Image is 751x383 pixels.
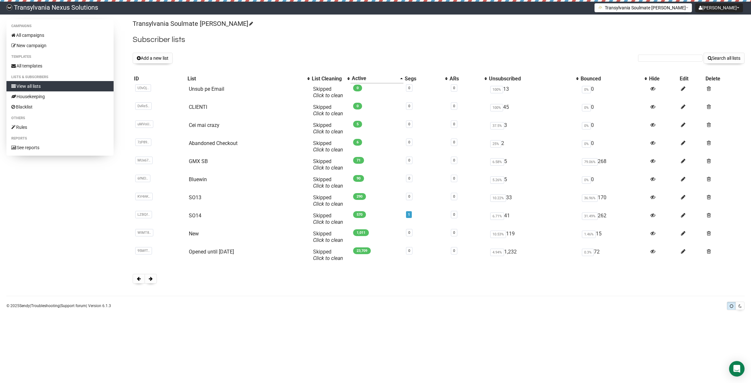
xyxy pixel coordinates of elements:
[695,3,743,12] button: [PERSON_NAME]
[408,104,410,108] a: 0
[353,85,362,91] span: 0
[405,76,441,82] div: Segs
[313,165,343,171] a: Click to clean
[453,140,455,144] a: 0
[490,212,504,220] span: 6.71%
[189,194,201,201] a: SO13
[582,212,598,220] span: 31.49%
[403,74,448,83] th: Segs: No sort applied, activate to apply an ascending sort
[189,158,208,164] a: GMX SB
[135,247,152,254] span: 95MfT..
[6,5,12,10] img: 586cc6b7d8bc403f0c61b981d947c989
[582,231,596,238] span: 1.46%
[310,74,350,83] th: List Cleaning: No sort applied, activate to apply an ascending sort
[353,139,362,146] span: 6
[453,194,455,199] a: 0
[189,176,207,182] a: Bluewin
[6,53,114,61] li: Templates
[6,302,111,309] p: © 2025 | | | Version 6.1.3
[488,228,579,246] td: 119
[579,246,648,264] td: 72
[313,147,343,153] a: Click to clean
[353,121,362,128] span: 5
[313,212,343,225] span: Skipped
[488,210,579,228] td: 41
[6,114,114,122] li: Others
[582,194,598,202] span: 36.96%
[582,104,591,111] span: 0%
[490,122,504,129] span: 37.5%
[490,104,503,111] span: 100%
[6,61,114,71] a: All templates
[704,74,745,83] th: Delete: No sort applied, sorting is disabled
[189,104,207,110] a: CLIENTI
[188,76,304,82] div: List
[579,138,648,156] td: 0
[135,229,153,236] span: WlMT8..
[582,158,598,166] span: 79.06%
[488,156,579,174] td: 5
[353,211,366,218] span: 570
[408,194,410,199] a: 0
[594,3,692,12] button: Transylvania Soulmate [PERSON_NAME]
[579,192,648,210] td: 170
[189,212,201,219] a: SO14
[488,101,579,119] td: 45
[133,20,252,27] a: Transylvania Soulmate [PERSON_NAME]
[186,74,310,83] th: List: No sort applied, activate to apply an ascending sort
[488,138,579,156] td: 2
[453,122,455,126] a: 0
[313,231,343,243] span: Skipped
[488,74,579,83] th: Unsubscribed: No sort applied, activate to apply an ascending sort
[490,176,504,184] span: 5.26%
[408,176,410,181] a: 0
[133,74,186,83] th: ID: No sort applied, sorting is disabled
[579,156,648,174] td: 268
[453,158,455,162] a: 0
[189,231,199,237] a: New
[6,91,114,102] a: Housekeeping
[313,176,343,189] span: Skipped
[488,192,579,210] td: 33
[598,5,603,10] img: 1.png
[135,120,153,128] span: uMVoU..
[312,76,344,82] div: List Cleaning
[453,176,455,181] a: 0
[453,249,455,253] a: 0
[408,140,410,144] a: 0
[189,122,219,128] a: Cei mai crazy
[579,228,648,246] td: 15
[490,86,503,93] span: 100%
[313,122,343,135] span: Skipped
[6,30,114,40] a: All campaigns
[488,174,579,192] td: 5
[490,231,506,238] span: 10.53%
[678,74,705,83] th: Edit: No sort applied, sorting is disabled
[648,74,678,83] th: Hide: No sort applied, sorting is disabled
[31,304,60,308] a: Troubleshooting
[313,201,343,207] a: Click to clean
[313,249,343,261] span: Skipped
[6,22,114,30] li: Campaigns
[6,73,114,81] li: Lists & subscribers
[489,76,573,82] div: Unsubscribed
[135,175,150,182] span: 6fNEI..
[579,74,648,83] th: Bounced: No sort applied, activate to apply an ascending sort
[313,129,343,135] a: Click to clean
[353,157,364,164] span: 71
[135,211,152,218] span: LZBQf..
[350,74,403,83] th: Active: Ascending sort applied, activate to apply a descending sort
[313,255,343,261] a: Click to clean
[488,119,579,138] td: 3
[353,247,371,254] span: 23,709
[313,194,343,207] span: Skipped
[135,157,153,164] span: MUx67..
[579,174,648,192] td: 0
[135,84,151,92] span: U3vOj..
[353,193,366,200] span: 290
[408,86,410,90] a: 0
[453,104,455,108] a: 0
[582,122,591,129] span: 0%
[453,86,455,90] a: 0
[579,101,648,119] td: 0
